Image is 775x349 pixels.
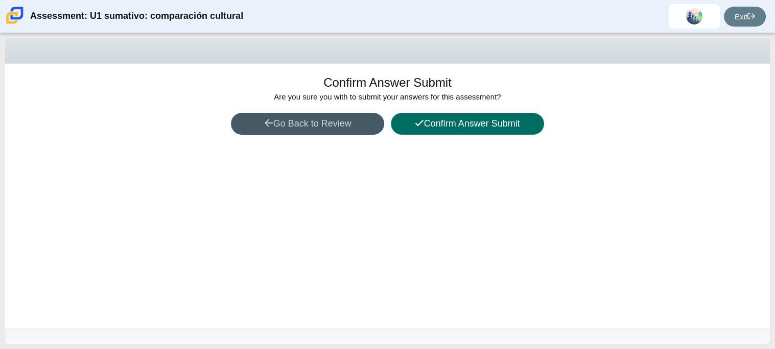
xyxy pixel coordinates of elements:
div: Assessment: U1 sumativo: comparación cultural [30,4,243,29]
a: Exit [724,7,766,27]
img: jacqueline.poncene.hKjhLl [686,8,702,24]
button: Go Back to Review [231,113,384,135]
button: Confirm Answer Submit [391,113,544,135]
a: Carmen School of Science & Technology [4,19,26,28]
img: Carmen School of Science & Technology [4,5,26,26]
h1: Confirm Answer Submit [323,74,452,91]
span: Are you sure you with to submit your answers for this assessment? [274,92,501,101]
